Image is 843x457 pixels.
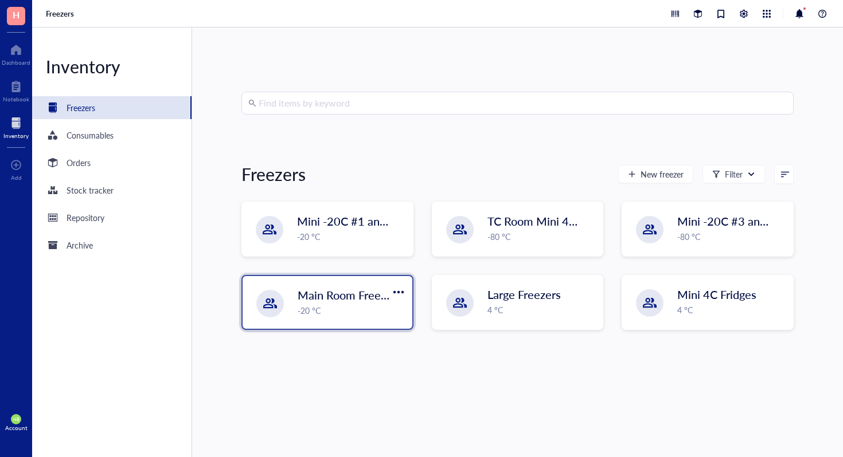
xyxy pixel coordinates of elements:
[32,234,192,257] a: Archive
[3,132,29,139] div: Inventory
[32,55,192,78] div: Inventory
[32,96,192,119] a: Freezers
[725,168,743,180] div: Filter
[641,170,684,179] span: New freezer
[32,124,192,147] a: Consumables
[677,286,756,302] span: Mini 4C Fridges
[677,213,783,229] span: Mini -20C #3 and #4
[32,179,192,202] a: Stock tracker
[11,174,22,181] div: Add
[13,417,19,422] span: HB
[67,211,104,224] div: Repository
[67,239,93,251] div: Archive
[298,287,401,303] span: Main Room Freezers
[67,129,114,141] div: Consumables
[3,114,29,139] a: Inventory
[487,304,596,316] div: 4 °C
[487,230,596,243] div: -80 °C
[487,286,561,302] span: Large Freezers
[298,304,405,317] div: -20 °C
[32,151,192,174] a: Orders
[67,101,95,114] div: Freezers
[5,424,28,431] div: Account
[2,59,30,66] div: Dashboard
[241,163,306,186] div: Freezers
[677,230,786,243] div: -80 °C
[677,304,786,316] div: 4 °C
[46,9,76,19] a: Freezers
[3,77,29,103] a: Notebook
[67,156,91,169] div: Orders
[2,41,30,66] a: Dashboard
[32,206,192,229] a: Repository
[13,7,19,22] span: H
[487,213,611,229] span: TC Room Mini 4C+ -20C
[297,230,406,243] div: -20 °C
[3,96,29,103] div: Notebook
[297,213,403,229] span: Mini -20C #1 and #2
[67,184,114,196] div: Stock tracker
[618,165,693,183] button: New freezer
